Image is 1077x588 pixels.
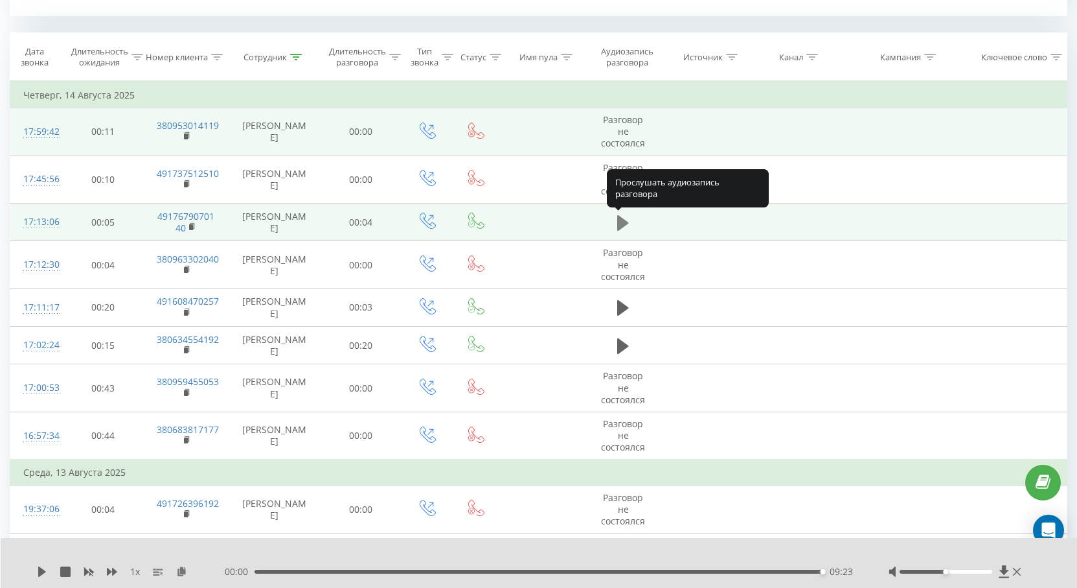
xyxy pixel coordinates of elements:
[157,497,219,510] a: 491726396192
[830,565,853,578] span: 09:23
[320,108,402,156] td: 00:00
[10,82,1067,108] td: Четверг, 14 Августа 2025
[229,364,320,412] td: [PERSON_NAME]
[460,52,486,63] div: Статус
[71,46,128,68] div: Длительность ожидания
[607,169,769,207] div: Прослушать аудиозапись разговора
[683,52,723,63] div: Источник
[1033,515,1064,546] div: Open Intercom Messenger
[229,327,320,364] td: [PERSON_NAME]
[130,565,140,578] span: 1 x
[157,333,219,346] a: 380634554192
[62,108,144,156] td: 00:11
[229,288,320,326] td: [PERSON_NAME]
[320,327,402,364] td: 00:20
[23,252,49,277] div: 17:12:30
[880,52,921,63] div: Кампания
[23,167,49,192] div: 17:45:56
[23,119,49,145] div: 17:59:42
[23,333,49,358] div: 17:02:24
[779,52,803,63] div: Канал
[320,534,402,582] td: 00:00
[320,241,402,289] td: 00:00
[62,204,144,241] td: 00:05
[157,253,219,265] a: 380963302040
[62,412,144,460] td: 00:44
[62,241,144,289] td: 00:04
[601,161,645,197] span: Разговор не состоялся
[62,486,144,534] td: 00:04
[157,119,219,132] a: 380953014119
[821,569,826,574] div: Accessibility label
[157,295,219,307] a: 491608470257
[157,210,214,234] a: 4917679070140
[320,288,402,326] td: 00:03
[229,486,320,534] td: [PERSON_NAME]
[601,370,645,405] span: Разговор не состоялся
[157,375,219,388] a: 380959455053
[329,46,386,68] div: Длительность разговора
[229,241,320,289] td: [PERSON_NAME]
[62,288,144,326] td: 00:20
[157,423,219,436] a: 380683817177
[411,46,438,68] div: Тип звонка
[229,204,320,241] td: [PERSON_NAME]
[146,52,208,63] div: Номер клиента
[23,295,49,320] div: 17:11:17
[23,423,49,449] div: 16:57:34
[62,364,144,412] td: 00:43
[229,412,320,460] td: [PERSON_NAME]
[23,497,49,522] div: 19:37:06
[229,108,320,156] td: [PERSON_NAME]
[601,246,645,282] span: Разговор не состоялся
[62,534,144,582] td: 00:06
[62,156,144,204] td: 00:10
[320,412,402,460] td: 00:00
[225,565,255,578] span: 00:00
[601,113,645,149] span: Разговор не состоялся
[601,417,645,453] span: Разговор не состоялся
[229,156,320,204] td: [PERSON_NAME]
[320,156,402,204] td: 00:00
[23,209,49,235] div: 17:13:06
[981,52,1047,63] div: Ключевое слово
[601,491,645,527] span: Разговор не состоялся
[10,46,59,68] div: Дата звонка
[244,52,287,63] div: Сотрудник
[320,364,402,412] td: 00:00
[320,486,402,534] td: 00:00
[62,327,144,364] td: 00:15
[10,460,1067,486] td: Среда, 13 Августа 2025
[23,375,49,401] div: 17:00:53
[944,569,949,574] div: Accessibility label
[157,167,219,180] a: 491737512510
[229,534,320,582] td: [PERSON_NAME]
[596,46,659,68] div: Аудиозапись разговора
[519,52,558,63] div: Имя пула
[320,204,402,241] td: 00:04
